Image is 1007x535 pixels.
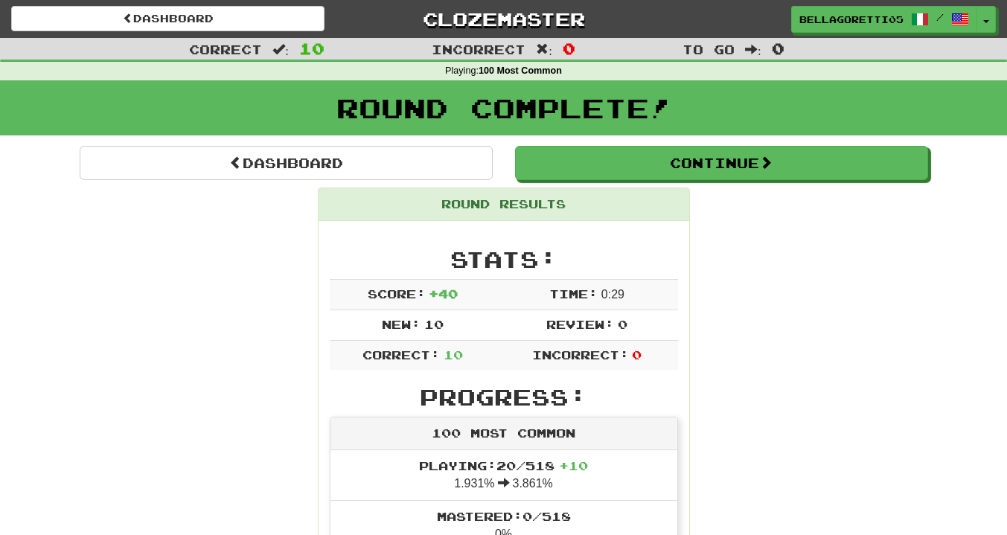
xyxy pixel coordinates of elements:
span: : [536,43,552,56]
h2: Stats: [330,247,678,272]
span: Incorrect: [532,347,629,362]
span: BellaGoretti05 [799,13,904,26]
span: Review: [546,317,614,331]
span: 10 [299,39,325,57]
h2: Progress: [330,385,678,409]
span: 10 [444,347,463,362]
span: Correct: [362,347,440,362]
span: : [745,43,761,56]
span: Score: [368,286,426,301]
span: 0 [618,317,627,331]
span: New: [382,317,421,331]
span: 0 [772,39,784,57]
span: Time: [549,286,598,301]
span: + 40 [429,286,458,301]
strong: 100 Most Common [479,65,562,76]
a: Dashboard [11,6,325,31]
div: Round Results [319,188,689,221]
a: BellaGoretti05 / [791,6,977,33]
span: Correct [189,42,262,57]
span: + 10 [559,458,588,472]
span: / [936,12,944,22]
span: 0 : 29 [601,288,624,301]
span: Playing: 20 / 518 [419,458,588,472]
li: 1.931% 3.861% [330,450,677,501]
span: 0 [632,347,642,362]
span: : [272,43,289,56]
a: Clozemaster [347,6,660,32]
span: 0 [563,39,575,57]
a: Dashboard [80,146,493,180]
h1: Round Complete! [5,93,1002,123]
span: Incorrect [432,42,525,57]
span: Mastered: 0 / 518 [437,509,571,523]
span: To go [682,42,735,57]
div: 100 Most Common [330,417,677,450]
button: Continue [515,146,928,180]
span: 10 [424,317,444,331]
